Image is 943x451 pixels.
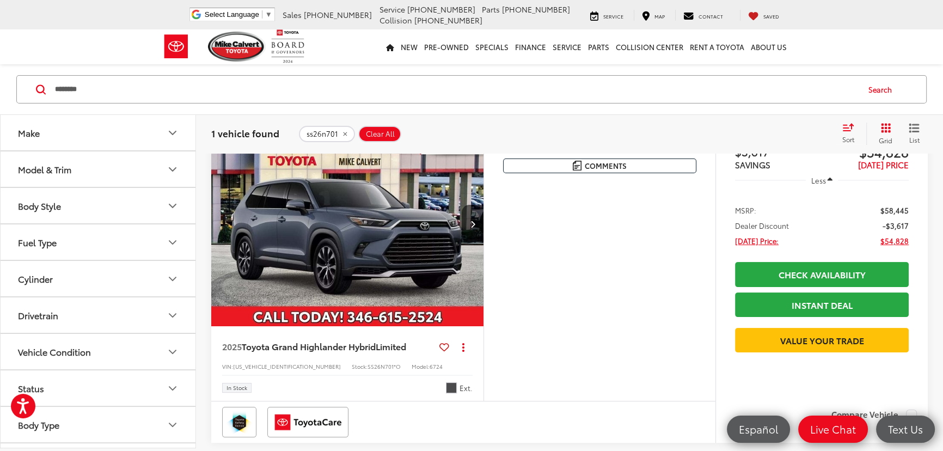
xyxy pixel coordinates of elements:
[1,225,197,260] button: Fuel TypeFuel Type
[270,409,346,435] img: ToyotaCare Mike Calvert Toyota Houston TX
[735,220,789,231] span: Dealer Discount
[222,362,233,370] span: VIN:
[18,128,40,138] div: Make
[226,385,247,391] span: In Stock
[735,292,909,317] a: Instant Deal
[549,29,585,64] a: Service
[366,129,395,138] span: Clear All
[879,135,892,144] span: Grid
[224,409,254,435] img: Toyota Safety Sense Mike Calvert Toyota Houston TX
[205,10,272,19] a: Select Language​
[222,340,435,352] a: 2025Toyota Grand Highlander HybridLimited
[412,362,430,370] span: Model:
[842,135,854,144] span: Sort
[462,205,483,243] button: Next image
[805,422,861,436] span: Live Chat
[831,410,917,420] label: Compare Vehicle
[735,159,770,170] span: SAVINGS
[837,123,866,144] button: Select sort value
[299,125,355,142] button: remove ss26n701
[166,236,179,249] div: Fuel Type
[735,262,909,287] a: Check Availability
[603,13,623,20] span: Service
[166,126,179,139] div: Make
[462,343,464,351] span: dropdown dots
[233,362,341,370] span: [US_VEHICLE_IDENTIFICATION_NUMBER]
[858,76,908,103] button: Search
[18,347,91,357] div: Vehicle Condition
[806,170,838,190] button: Less
[584,161,626,171] span: Comments
[634,10,673,21] a: Map
[446,382,457,393] span: Heavy Metal
[18,383,44,394] div: Status
[740,10,787,21] a: My Saved Vehicles
[166,199,179,212] div: Body Style
[414,15,482,26] span: [PHONE_NUMBER]
[265,10,272,19] span: ▼
[368,362,401,370] span: SS26N701*O
[407,4,475,15] span: [PHONE_NUMBER]
[1,334,197,370] button: Vehicle ConditionVehicle Condition
[675,10,731,21] a: Contact
[211,126,279,139] span: 1 vehicle found
[460,383,473,393] span: Ext.
[379,15,412,26] span: Collision
[876,416,935,443] a: Text Us
[735,328,909,352] a: Value Your Trade
[699,13,723,20] span: Contact
[54,76,858,102] input: Search by Make, Model, or Keyword
[18,164,71,175] div: Model & Trim
[811,175,825,185] span: Less
[358,125,401,142] button: Clear All
[727,416,790,443] a: Español
[222,340,242,352] span: 2025
[376,340,406,352] span: Limited
[18,310,58,321] div: Drivetrain
[883,220,909,231] span: -$3,617
[582,10,632,21] a: Service
[18,201,61,211] div: Body Style
[503,159,696,173] button: Comments
[211,121,485,327] img: 2025 Toyota Grand Highlander Hybrid Limited
[1,298,197,333] button: DrivetrainDrivetrain
[1,188,197,224] button: Body StyleBody Style
[472,29,512,64] a: Specials
[18,237,57,248] div: Fuel Type
[166,418,179,431] div: Body Type
[283,9,302,20] span: Sales
[421,29,472,64] a: Pre-Owned
[654,13,665,20] span: Map
[166,272,179,285] div: Cylinder
[502,4,570,15] span: [PHONE_NUMBER]
[880,205,909,216] span: $58,445
[397,29,421,64] a: New
[18,420,59,430] div: Body Type
[1,115,197,151] button: MakeMake
[352,362,368,370] span: Stock:
[482,4,500,15] span: Parts
[613,29,687,64] a: Collision Center
[166,309,179,322] div: Drivetrain
[909,135,920,144] span: List
[1,371,197,406] button: StatusStatus
[156,29,197,64] img: Toyota
[1,152,197,187] button: Model & TrimModel & Trim
[858,159,909,170] span: [DATE] PRICE
[585,29,613,64] a: Parts
[1,407,197,443] button: Body TypeBody Type
[763,13,779,20] span: Saved
[880,235,909,246] span: $54,828
[304,9,372,20] span: [PHONE_NUMBER]
[512,29,549,64] a: Finance
[798,416,868,443] a: Live Chat
[211,121,485,326] a: 2025 Toyota Grand Highlander Hybrid Limited2025 Toyota Grand Highlander Hybrid Limited2025 Toyota...
[379,4,405,15] span: Service
[883,422,928,436] span: Text Us
[211,121,485,326] div: 2025 Toyota Grand Highlander Hybrid Limited 0
[18,274,53,284] div: Cylinder
[901,123,928,144] button: List View
[735,205,756,216] span: MSRP:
